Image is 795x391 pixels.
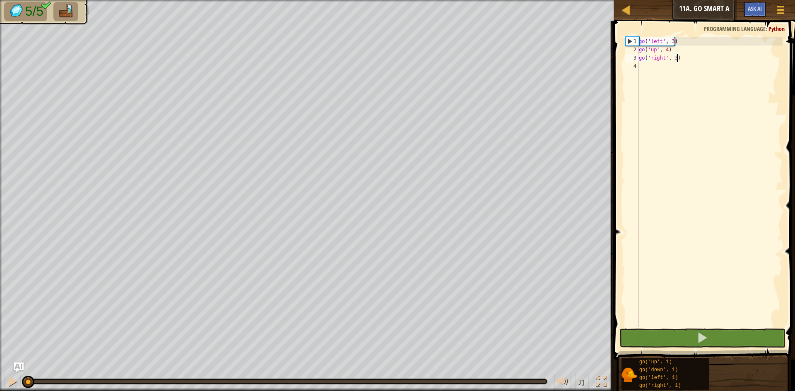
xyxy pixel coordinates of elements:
button: Ask AI [14,362,24,372]
li: Go to the raft. [53,2,78,21]
button: ♫ [575,374,589,391]
span: Python [768,25,785,33]
button: Ask AI [744,2,766,17]
li: Collect the gems. [4,2,47,21]
span: go('down', 1) [639,367,678,373]
button: Toggle fullscreen [593,374,609,391]
span: go('up', 1) [639,359,672,365]
div: 3 [625,54,639,62]
button: Ctrl + P: Pause [4,374,21,391]
span: Ask AI [748,5,762,12]
img: portrait.png [622,367,637,383]
div: 4 [625,62,639,70]
span: go('right', 1) [639,383,681,389]
button: Shift+Enter: Run current code. [619,329,785,348]
span: go('left', 1) [639,375,678,381]
button: Show game menu [770,2,791,21]
span: ♫ [577,375,585,388]
button: Adjust volume [554,374,571,391]
div: 1 [626,37,639,46]
span: Programming language [704,25,766,33]
span: 5/5 [25,4,43,19]
div: 2 [625,46,639,54]
span: : [766,25,768,33]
